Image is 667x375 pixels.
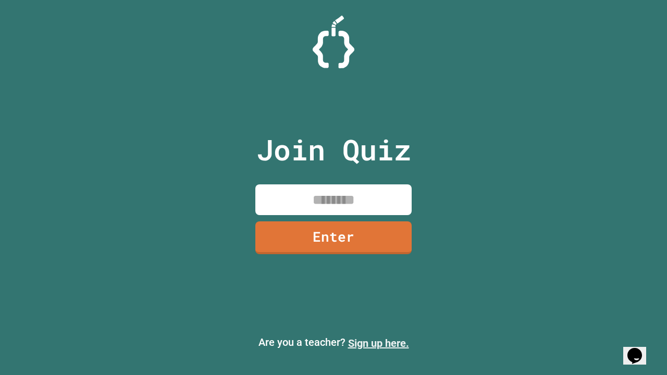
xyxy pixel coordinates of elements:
iframe: chat widget [623,333,657,365]
iframe: chat widget [580,288,657,332]
a: Enter [255,221,412,254]
img: Logo.svg [313,16,354,68]
p: Are you a teacher? [8,334,659,351]
p: Join Quiz [256,128,411,171]
a: Sign up here. [348,337,409,349]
